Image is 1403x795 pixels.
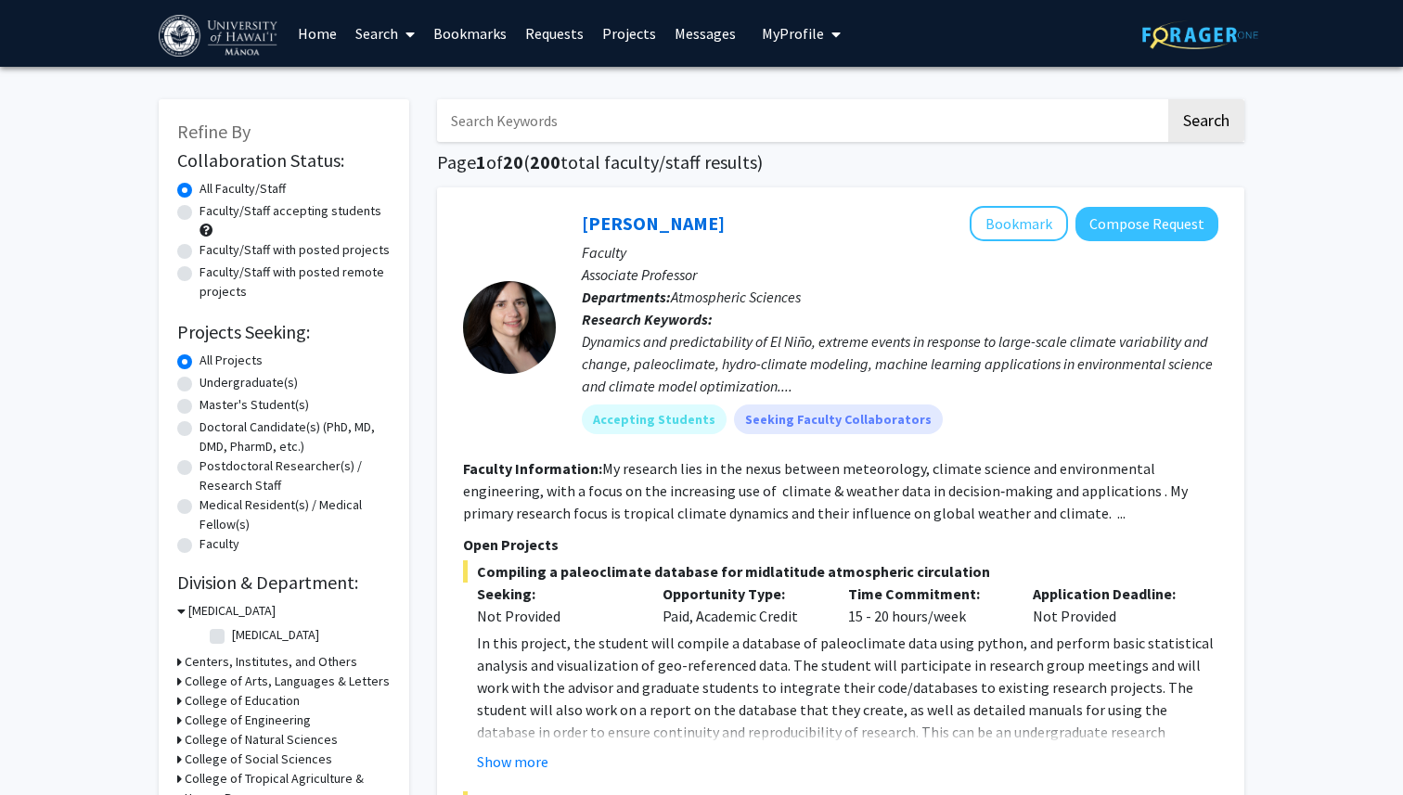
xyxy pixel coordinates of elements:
[185,672,390,691] h3: College of Arts, Languages & Letters
[177,149,391,172] h2: Collaboration Status:
[477,750,548,773] button: Show more
[663,583,820,605] p: Opportunity Type:
[649,583,834,627] div: Paid, Academic Credit
[177,321,391,343] h2: Projects Seeking:
[200,351,263,370] label: All Projects
[665,1,745,66] a: Messages
[424,1,516,66] a: Bookmarks
[463,560,1218,583] span: Compiling a paleoclimate database for midlatitude atmospheric circulation
[477,605,635,627] div: Not Provided
[200,456,391,495] label: Postdoctoral Researcher(s) / Research Staff
[834,583,1020,627] div: 15 - 20 hours/week
[185,750,332,769] h3: College of Social Sciences
[516,1,593,66] a: Requests
[1033,583,1191,605] p: Application Deadline:
[200,201,381,221] label: Faculty/Staff accepting students
[177,120,251,143] span: Refine By
[671,288,801,306] span: Atmospheric Sciences
[177,571,391,594] h2: Division & Department:
[185,691,300,711] h3: College of Education
[14,712,79,781] iframe: Chat
[463,533,1218,556] p: Open Projects
[1168,99,1244,142] button: Search
[582,241,1218,263] p: Faculty
[346,1,424,66] a: Search
[1019,583,1204,627] div: Not Provided
[1142,20,1258,49] img: ForagerOne Logo
[762,24,824,43] span: My Profile
[200,179,286,199] label: All Faculty/Staff
[200,395,309,415] label: Master's Student(s)
[232,625,319,645] label: [MEDICAL_DATA]
[185,652,357,672] h3: Centers, Institutes, and Others
[970,206,1068,241] button: Add Christina Karamperidou to Bookmarks
[848,583,1006,605] p: Time Commitment:
[582,330,1218,397] div: Dynamics and predictability of El Niño, extreme events in response to large-scale climate variabi...
[463,459,602,478] b: Faculty Information:
[437,99,1165,142] input: Search Keywords
[582,310,713,328] b: Research Keywords:
[200,373,298,392] label: Undergraduate(s)
[1075,207,1218,241] button: Compose Request to Christina Karamperidou
[200,417,391,456] label: Doctoral Candidate(s) (PhD, MD, DMD, PharmD, etc.)
[476,150,486,173] span: 1
[593,1,665,66] a: Projects
[188,601,276,621] h3: [MEDICAL_DATA]
[503,150,523,173] span: 20
[582,212,725,235] a: [PERSON_NAME]
[200,263,391,301] label: Faculty/Staff with posted remote projects
[463,459,1188,522] fg-read-more: My research lies in the nexus between meteorology, climate science and environmental engineering,...
[582,288,671,306] b: Departments:
[200,534,239,554] label: Faculty
[185,711,311,730] h3: College of Engineering
[200,240,390,260] label: Faculty/Staff with posted projects
[477,634,1214,763] span: In this project, the student will compile a database of paleoclimate data using python, and perfo...
[159,15,281,57] img: University of Hawaiʻi at Mānoa Logo
[185,730,338,750] h3: College of Natural Sciences
[734,404,943,434] mat-chip: Seeking Faculty Collaborators
[437,151,1244,173] h1: Page of ( total faculty/staff results)
[582,263,1218,286] p: Associate Professor
[200,495,391,534] label: Medical Resident(s) / Medical Fellow(s)
[289,1,346,66] a: Home
[530,150,560,173] span: 200
[582,404,727,434] mat-chip: Accepting Students
[477,583,635,605] p: Seeking:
